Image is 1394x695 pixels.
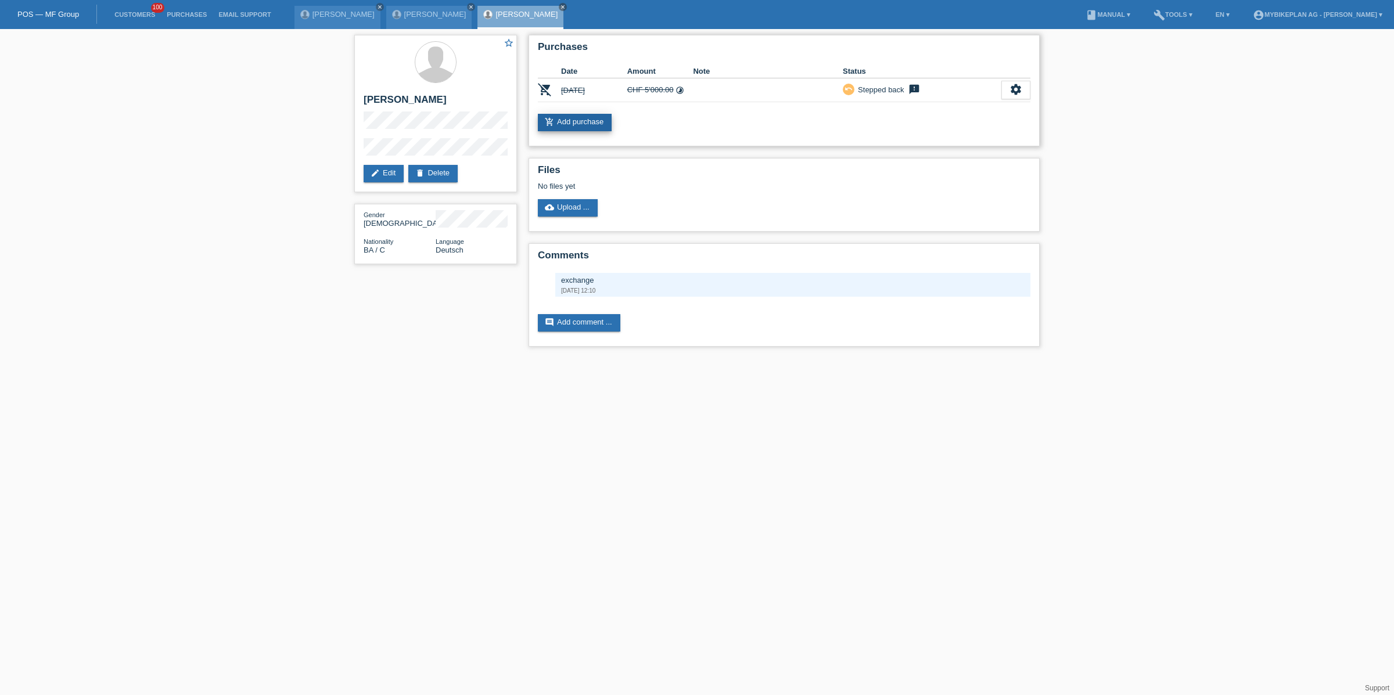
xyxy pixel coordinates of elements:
[109,11,161,18] a: Customers
[312,10,375,19] a: [PERSON_NAME]
[676,86,684,95] i: Instalments (36 instalments)
[404,10,466,19] a: [PERSON_NAME]
[845,85,853,93] i: undo
[495,10,558,19] a: [PERSON_NAME]
[364,246,385,254] span: Bosnia and Herzegovina / C / 08.09.1990
[364,94,508,111] h2: [PERSON_NAME]
[504,38,514,50] a: star_border
[559,3,567,11] a: close
[561,64,627,78] th: Date
[538,182,893,190] div: No files yet
[408,165,458,182] a: deleteDelete
[436,246,464,254] span: Deutsch
[151,3,165,13] span: 100
[1210,11,1235,18] a: EN ▾
[504,38,514,48] i: star_border
[1080,11,1136,18] a: bookManual ▾
[538,250,1030,267] h2: Comments
[1148,11,1198,18] a: buildTools ▾
[538,114,612,131] a: add_shopping_cartAdd purchase
[436,238,464,245] span: Language
[843,64,1001,78] th: Status
[545,318,554,327] i: comment
[693,64,843,78] th: Note
[1154,9,1165,21] i: build
[907,84,921,95] i: feedback
[538,82,552,96] i: POSP00027881
[561,276,1025,285] div: exchange
[545,117,554,127] i: add_shopping_cart
[1365,684,1389,692] a: Support
[538,314,620,332] a: commentAdd comment ...
[538,199,598,217] a: cloud_uploadUpload ...
[17,10,79,19] a: POS — MF Group
[364,238,393,245] span: Nationality
[376,3,384,11] a: close
[415,168,425,178] i: delete
[627,78,694,102] td: CHF 5'000.00
[561,78,627,102] td: [DATE]
[377,4,383,10] i: close
[371,168,380,178] i: edit
[467,3,475,11] a: close
[364,165,404,182] a: editEdit
[538,41,1030,59] h2: Purchases
[161,11,213,18] a: Purchases
[560,4,566,10] i: close
[561,287,1025,294] div: [DATE] 12:10
[364,210,436,228] div: [DEMOGRAPHIC_DATA]
[545,203,554,212] i: cloud_upload
[1009,83,1022,96] i: settings
[468,4,474,10] i: close
[1086,9,1097,21] i: book
[213,11,276,18] a: Email Support
[538,164,1030,182] h2: Files
[1253,9,1264,21] i: account_circle
[627,64,694,78] th: Amount
[1247,11,1388,18] a: account_circleMybikeplan AG - [PERSON_NAME] ▾
[854,84,904,96] div: Stepped back
[364,211,385,218] span: Gender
